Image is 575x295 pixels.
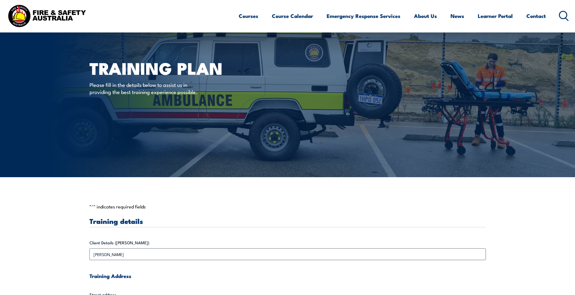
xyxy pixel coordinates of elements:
h4: Training Address [89,272,486,279]
p: Please fill in the details below to assist us in providing the best training experience possible. [89,81,203,96]
a: Emergency Response Services [327,8,400,24]
a: About Us [414,8,437,24]
a: Learner Portal [478,8,513,24]
h1: Training plan [89,61,242,75]
a: Courses [239,8,258,24]
h3: Training details [89,217,486,224]
a: Course Calendar [272,8,313,24]
a: News [451,8,464,24]
p: " " indicates required fields [89,203,486,210]
label: Client Details ([PERSON_NAME]) [89,240,486,246]
a: Contact [526,8,546,24]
